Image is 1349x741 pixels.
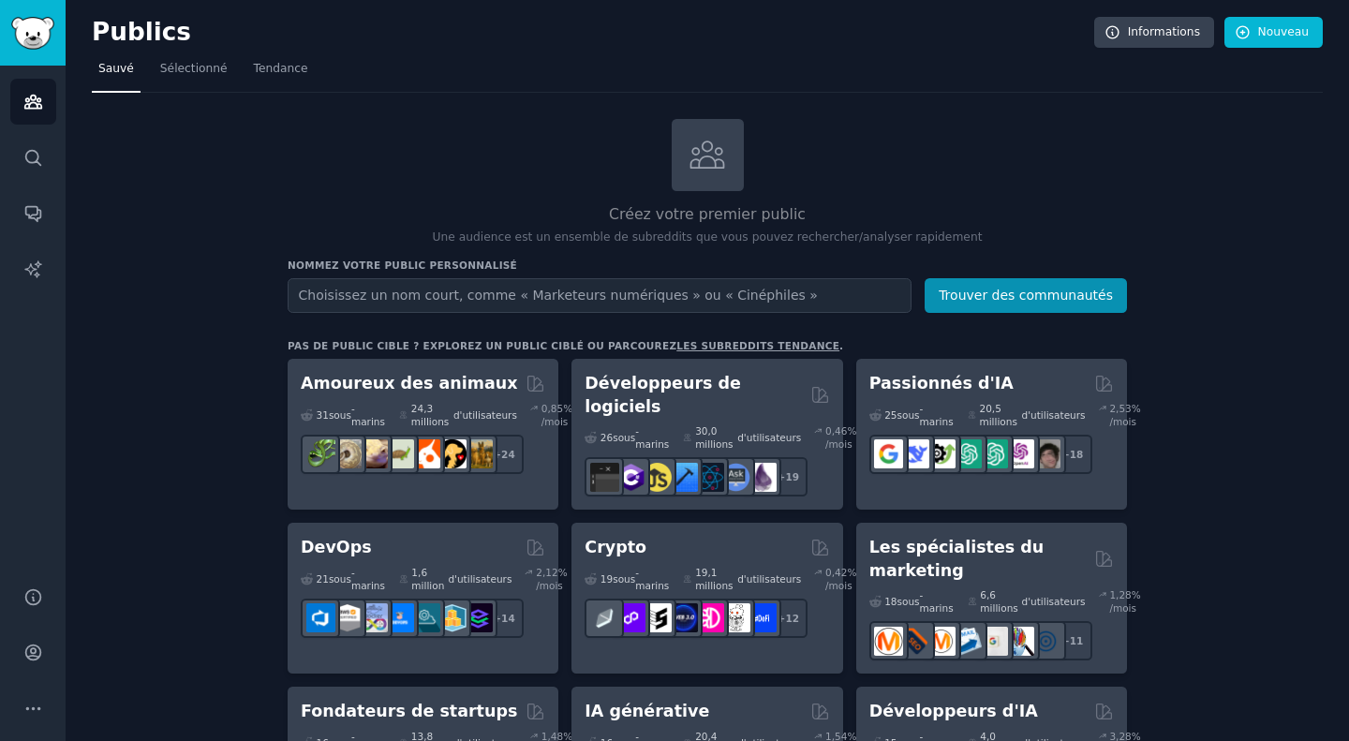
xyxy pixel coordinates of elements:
[359,439,388,468] img: geckos léopards
[979,403,1016,427] font: 20,5 millions
[778,471,786,482] font: +
[501,613,515,624] font: 14
[585,538,646,556] font: Crypto
[1224,17,1323,49] a: Nouveau
[92,18,191,46] font: Publics
[669,603,698,632] img: web3
[1005,627,1034,656] img: Recherche en marketing
[306,439,335,468] img: herpétologie
[635,425,669,450] font: -marins
[317,409,329,421] font: 31
[613,573,635,585] font: sous
[247,54,315,93] a: Tendance
[676,340,839,351] font: les subreddits tendance
[869,702,1038,720] font: Développeurs d'IA
[590,463,619,492] img: logiciel
[643,603,672,632] img: ethstaker
[748,463,777,492] img: élixir
[411,439,440,468] img: calopsitte
[351,567,385,591] font: -marins
[385,603,414,632] img: Liens DevOps
[920,589,954,614] font: -marins
[953,439,982,468] img: chatgpt_promptConception
[785,613,799,624] font: 12
[616,463,645,492] img: csharp
[1109,589,1140,614] font: % /mois
[437,603,467,632] img: aws_cdk
[869,538,1045,580] font: Les spécialistes du marketing
[609,205,806,223] font: Créez votre premier public
[695,425,733,450] font: 30,0 millions
[1070,449,1084,460] font: 18
[288,340,676,351] font: Pas de public cible ? Explorez un public ciblé ou parcourez
[613,432,635,443] font: sous
[1022,409,1086,421] font: d'utilisateurs
[536,567,557,578] font: 2,12
[1094,17,1214,49] a: Informations
[254,62,308,75] font: Tendance
[695,603,724,632] img: défiblockchain
[301,374,518,393] font: Amoureux des animaux
[925,278,1127,313] button: Trouver des communautés
[585,702,709,720] font: IA générative
[785,471,799,482] font: 19
[778,613,786,624] font: +
[1109,589,1131,600] font: 1,28
[635,567,669,591] font: -marins
[329,573,351,585] font: sous
[541,403,572,427] font: % /mois
[92,54,141,93] a: Sauvé
[306,603,335,632] img: Azure DevOps
[433,230,983,244] font: Une audience est un ensemble de subreddits que vous pouvez rechercher/analyser rapidement
[737,573,801,585] font: d'utilisateurs
[437,439,467,468] img: Conseils pour animaux de compagnie
[160,62,228,75] font: Sélectionné
[301,702,517,720] font: Fondateurs de startups
[541,403,563,414] font: 0,85
[501,449,515,460] font: 24
[411,567,444,591] font: 1,6 million
[979,627,1008,656] img: annonces Google
[329,409,351,421] font: sous
[385,439,414,468] img: tortue
[288,278,912,313] input: Choisissez un nom court, comme « Marketeurs numériques » ou « Cinéphiles »
[1031,627,1060,656] img: Marketing en ligne
[448,573,511,585] font: d'utilisateurs
[590,603,619,632] img: ethfinance
[869,374,1014,393] font: Passionnés d'IA
[669,463,698,492] img: Programmation iOS
[825,425,847,437] font: 0,46
[695,567,733,591] font: 19,1 millions
[897,596,920,607] font: sous
[721,463,750,492] img: AskComputerScience
[288,259,517,271] font: Nommez votre public personnalisé
[536,567,567,591] font: % /mois
[585,374,741,416] font: Développeurs de logiciels
[748,603,777,632] img: défi_
[411,603,440,632] img: ingénierie de plateforme
[884,596,897,607] font: 18
[839,340,843,351] font: .
[884,409,897,421] font: 25
[939,288,1113,303] font: Trouver des communautés
[351,403,385,427] font: -marins
[359,603,388,632] img: Docker_DevOps
[301,538,372,556] font: DevOps
[333,439,362,468] img: ballpython
[317,573,329,585] font: 21
[1258,25,1309,38] font: Nouveau
[411,403,449,427] font: 24,3 millions
[1109,403,1140,427] font: % /mois
[980,589,1017,614] font: 6,6 millions
[897,409,920,421] font: sous
[900,627,929,656] img: bigseo
[464,603,493,632] img: Ingénieurs de plateforme
[695,463,724,492] img: réactifnatif
[98,62,134,75] font: Sauvé
[1005,439,1034,468] img: OpenAIDev
[1109,403,1131,414] font: 2,53
[616,603,645,632] img: 0xPolygon
[453,409,517,421] font: d'utilisateurs
[11,17,54,50] img: Logo de GummySearch
[643,463,672,492] img: apprendre JavaScript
